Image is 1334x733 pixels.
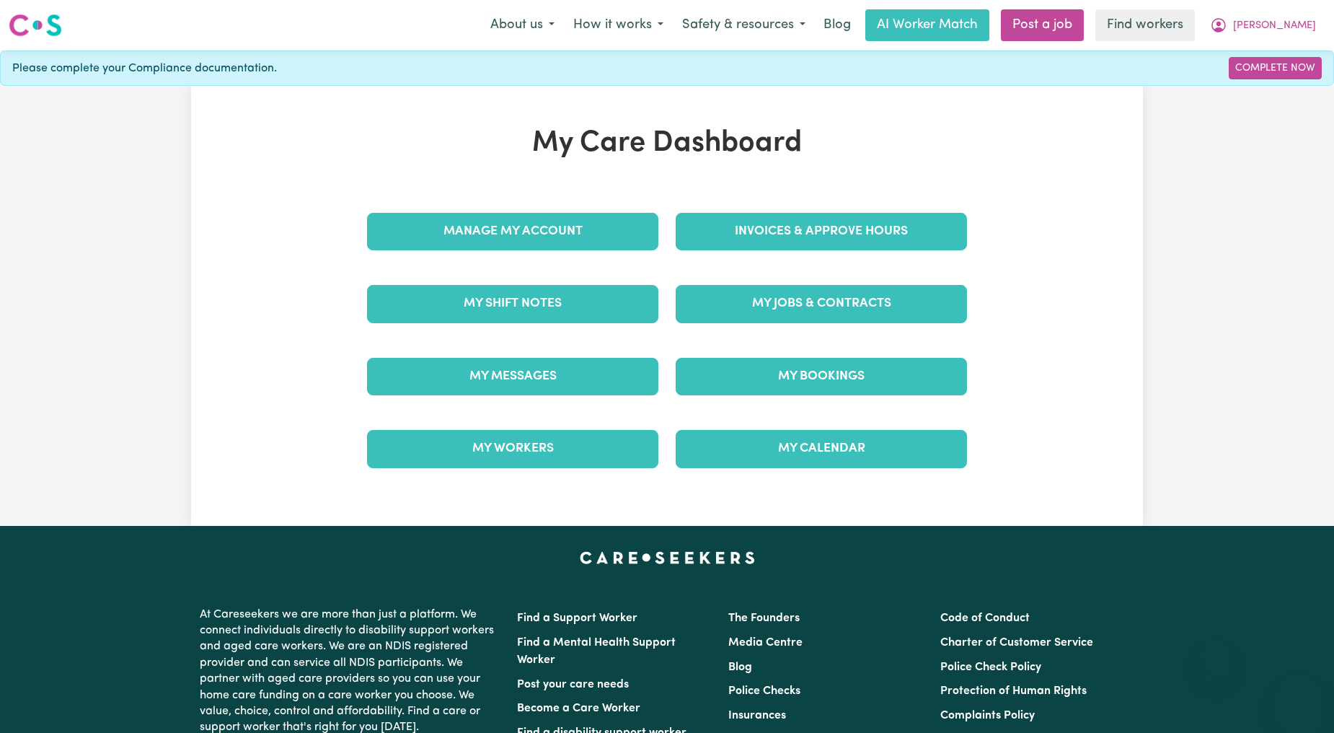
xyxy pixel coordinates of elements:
[367,213,658,250] a: Manage My Account
[367,358,658,395] a: My Messages
[676,213,967,250] a: Invoices & Approve Hours
[367,285,658,322] a: My Shift Notes
[517,637,676,666] a: Find a Mental Health Support Worker
[1201,10,1325,40] button: My Account
[676,430,967,468] a: My Calendar
[517,613,637,624] a: Find a Support Worker
[358,126,976,161] h1: My Care Dashboard
[580,552,755,563] a: Careseekers home page
[9,12,62,38] img: Careseekers logo
[517,679,629,690] a: Post your care needs
[564,10,673,40] button: How it works
[940,662,1041,673] a: Police Check Policy
[1233,18,1316,34] span: [PERSON_NAME]
[940,710,1035,721] a: Complaints Policy
[940,685,1087,697] a: Protection of Human Rights
[728,662,752,673] a: Blog
[673,10,815,40] button: Safety & resources
[676,358,967,395] a: My Bookings
[1001,9,1084,41] a: Post a job
[1229,57,1322,79] a: Complete Now
[940,637,1093,649] a: Charter of Customer Service
[9,9,62,42] a: Careseekers logo
[676,285,967,322] a: My Jobs & Contracts
[728,710,786,721] a: Insurances
[517,703,640,714] a: Become a Care Worker
[1276,675,1322,721] iframe: Button to launch messaging window
[865,9,989,41] a: AI Worker Match
[728,637,803,649] a: Media Centre
[728,685,800,697] a: Police Checks
[728,613,800,624] a: The Founders
[12,60,277,77] span: Please complete your Compliance documentation.
[1095,9,1195,41] a: Find workers
[1201,641,1230,670] iframe: Close message
[367,430,658,468] a: My Workers
[815,9,860,41] a: Blog
[481,10,564,40] button: About us
[940,613,1030,624] a: Code of Conduct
